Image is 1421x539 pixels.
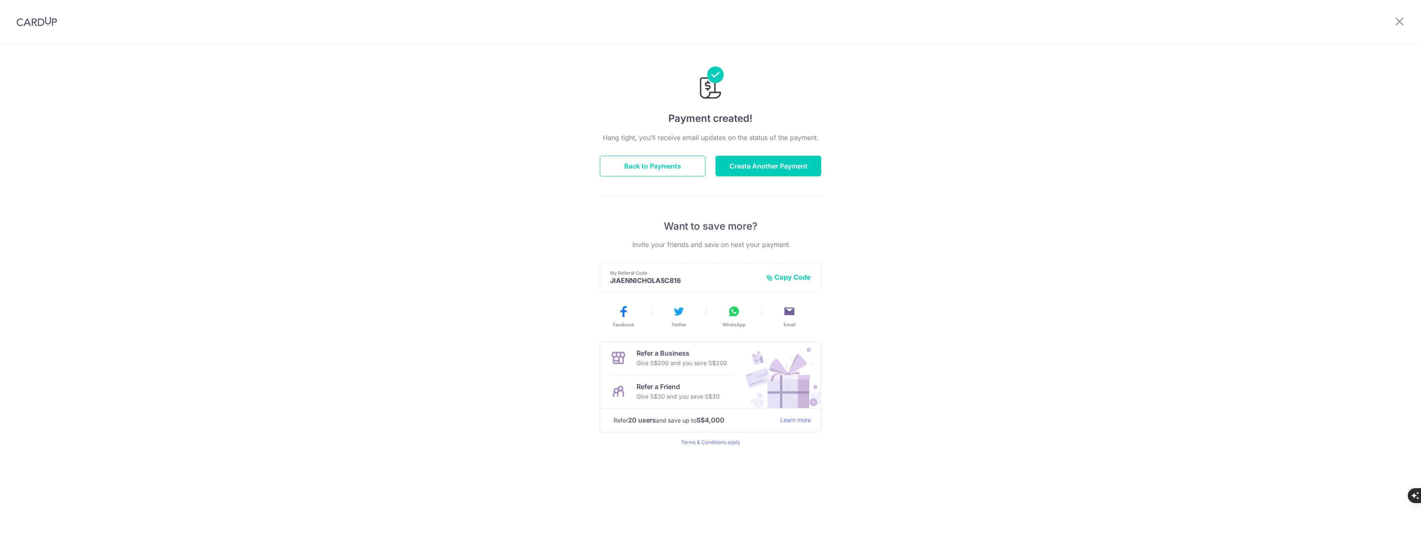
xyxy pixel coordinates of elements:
[766,273,811,281] button: Copy Code
[610,276,760,285] p: JIAENNICHOLASC816
[671,321,686,328] span: Twitter
[722,321,746,328] span: WhatsApp
[600,156,706,176] button: Back to Payments
[697,66,724,101] img: Payments
[628,415,656,425] strong: 20 users
[600,133,821,142] p: Hang tight, you’ll receive email updates on the status of the payment.
[780,415,811,425] a: Learn more
[17,17,57,26] img: CardUp
[600,111,821,126] h4: Payment created!
[681,439,740,445] a: Terms & Conditions apply
[637,358,727,368] p: Give S$200 and you save S$200
[710,305,758,328] button: WhatsApp
[610,270,760,276] p: My Referral Code
[600,220,821,233] p: Want to save more?
[715,156,821,176] button: Create Another Payment
[613,321,634,328] span: Facebook
[654,305,703,328] button: Twitter
[637,348,727,358] p: Refer a Business
[600,240,821,249] p: Invite your friends and save on next your payment
[637,382,720,392] p: Refer a Friend
[599,305,648,328] button: Facebook
[765,305,814,328] button: Email
[613,415,774,425] p: Refer and save up to
[737,342,821,408] img: Refer
[784,321,796,328] span: Email
[1368,514,1413,535] iframe: Opens a widget where you can find more information
[637,392,720,401] p: Give S$30 and you save S$30
[696,415,725,425] strong: S$4,000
